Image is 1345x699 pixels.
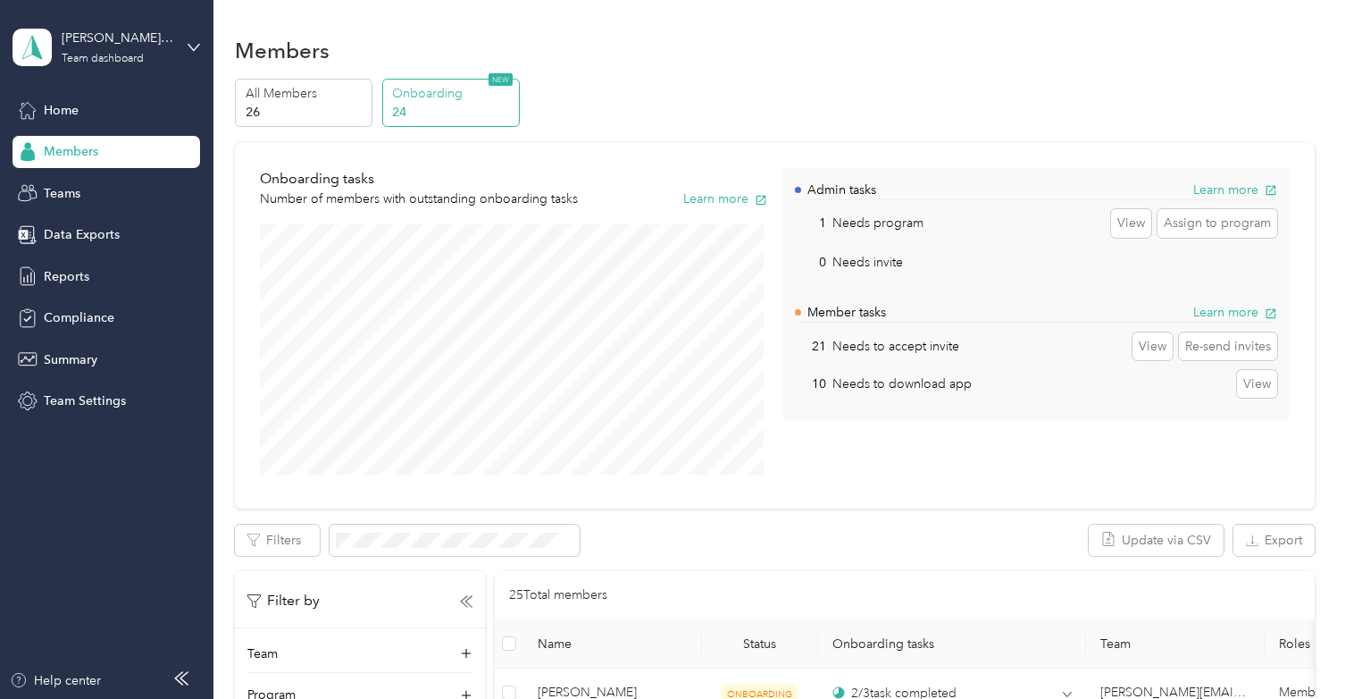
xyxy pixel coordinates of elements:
[44,184,80,203] span: Teams
[44,350,97,369] span: Summary
[1157,209,1277,238] button: Assign to program
[795,214,826,232] p: 1
[235,41,330,60] h1: Members
[1111,209,1151,238] button: View
[260,189,578,208] p: Number of members with outstanding onboarding tasks
[683,189,767,208] button: Learn more
[44,267,89,286] span: Reports
[832,214,923,232] p: Needs program
[702,619,818,669] th: Status
[1237,370,1277,399] button: View
[235,525,320,556] button: Filters
[1193,303,1277,322] button: Learn more
[62,29,173,47] div: [PERSON_NAME][EMAIL_ADDRESS][PERSON_NAME][DOMAIN_NAME]
[392,84,514,103] p: Onboarding
[10,671,101,690] button: Help center
[246,84,367,103] p: All Members
[62,54,144,64] div: Team dashboard
[247,644,278,663] p: Team
[1233,525,1315,556] button: Export
[246,103,367,122] p: 26
[44,225,120,244] span: Data Exports
[260,168,578,190] p: Onboarding tasks
[807,303,886,322] p: Member tasks
[807,181,876,199] p: Admin tasks
[1193,181,1277,199] button: Learn more
[832,375,972,393] p: Needs to download app
[489,73,513,86] span: NEW
[832,337,959,356] p: Needs to accept invite
[1245,599,1345,699] iframe: Everlance-gr Chat Button Frame
[1179,333,1277,361] button: Re-send invites
[44,308,114,327] span: Compliance
[1086,619,1265,669] th: Team
[538,636,688,652] span: Name
[44,392,126,410] span: Team Settings
[795,253,826,272] p: 0
[44,101,79,120] span: Home
[509,585,607,605] p: 25 Total members
[247,590,320,612] p: Filter by
[44,142,98,161] span: Members
[795,375,826,393] p: 10
[1089,525,1224,556] button: Update via CSV
[392,103,514,122] p: 24
[818,619,1086,669] th: Onboarding tasks
[523,619,702,669] th: Name
[1132,333,1173,361] button: View
[795,337,826,356] p: 21
[832,253,903,272] p: Needs invite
